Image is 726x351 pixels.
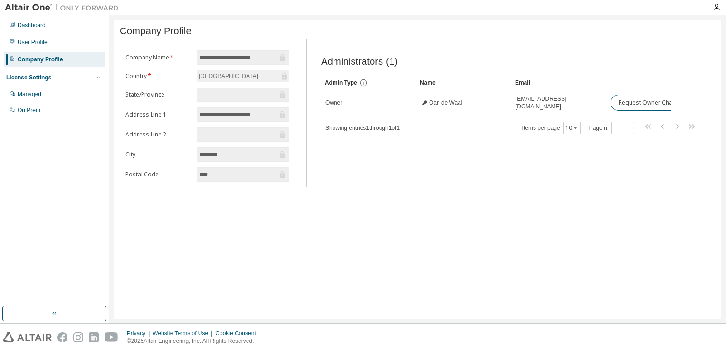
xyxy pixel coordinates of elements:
span: [EMAIL_ADDRESS][DOMAIN_NAME] [516,95,602,110]
div: Website Terms of Use [153,330,215,337]
span: Company Profile [120,26,191,37]
button: Request Owner Change [611,95,691,111]
img: linkedin.svg [89,332,99,342]
span: Owner [325,99,342,107]
div: Dashboard [18,21,46,29]
span: Items per page [522,122,581,134]
img: facebook.svg [57,332,67,342]
div: Managed [18,90,41,98]
label: State/Province [125,91,191,98]
span: Admin Type [325,79,357,86]
img: Altair One [5,3,124,12]
span: Oan de Waal [429,99,462,107]
label: Company Name [125,54,191,61]
label: Postal Code [125,171,191,178]
div: Name [420,75,507,90]
div: Company Profile [18,56,63,63]
div: [GEOGRAPHIC_DATA] [197,71,259,81]
label: Country [125,72,191,80]
span: Showing entries 1 through 1 of 1 [325,125,400,131]
div: On Prem [18,107,40,114]
div: Privacy [127,330,153,337]
span: Administrators (1) [321,56,398,67]
div: Cookie Consent [215,330,261,337]
button: 10 [565,124,578,132]
div: User Profile [18,39,48,46]
span: Page n. [589,122,634,134]
div: Email [515,75,602,90]
img: instagram.svg [73,332,83,342]
img: youtube.svg [105,332,118,342]
img: altair_logo.svg [3,332,52,342]
label: City [125,151,191,158]
div: [GEOGRAPHIC_DATA] [197,70,289,82]
label: Address Line 1 [125,111,191,118]
label: Address Line 2 [125,131,191,138]
p: © 2025 Altair Engineering, Inc. All Rights Reserved. [127,337,262,345]
div: License Settings [6,74,51,81]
